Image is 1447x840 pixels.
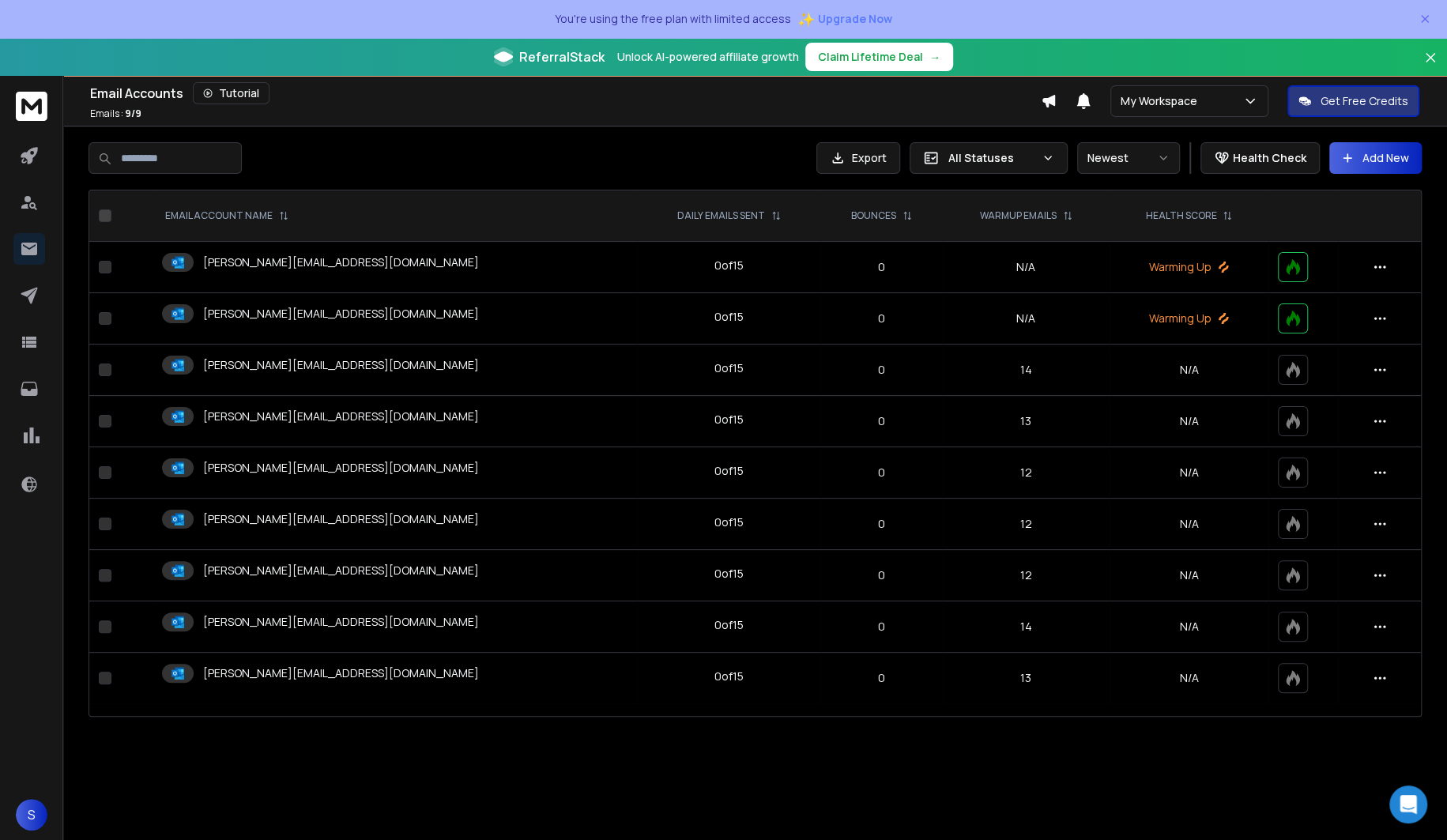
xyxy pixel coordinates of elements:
p: [PERSON_NAME][EMAIL_ADDRESS][DOMAIN_NAME] [203,460,479,476]
p: [PERSON_NAME][EMAIL_ADDRESS][DOMAIN_NAME] [203,614,479,630]
p: N/A [1119,619,1259,635]
p: All Statuses [948,150,1035,166]
div: Email Accounts [90,82,1041,104]
button: Newest [1077,142,1180,174]
p: 0 [830,259,933,275]
p: WARMUP EMAILS [980,209,1057,222]
p: 0 [830,362,933,378]
p: 0 [830,465,933,480]
span: ReferralStack [519,47,605,66]
p: Emails : [90,107,141,120]
button: S [16,799,47,831]
p: [PERSON_NAME][EMAIL_ADDRESS][DOMAIN_NAME] [203,511,479,527]
p: N/A [1119,362,1259,378]
div: 0 of 15 [714,669,744,684]
p: N/A [1119,465,1259,480]
div: 0 of 15 [714,617,744,633]
span: → [929,49,940,65]
span: Upgrade Now [818,11,892,27]
div: 0 of 15 [714,309,744,325]
p: [PERSON_NAME][EMAIL_ADDRESS][DOMAIN_NAME] [203,306,479,322]
p: You're using the free plan with limited access [555,11,791,27]
p: Get Free Credits [1321,93,1408,109]
div: EMAIL ACCOUNT NAME [165,209,288,222]
p: [PERSON_NAME][EMAIL_ADDRESS][DOMAIN_NAME] [203,665,479,681]
p: N/A [1119,413,1259,429]
div: 0 of 15 [714,360,744,376]
p: 0 [830,413,933,429]
button: Add New [1329,142,1422,174]
button: Export [816,142,900,174]
div: 0 of 15 [714,463,744,479]
p: DAILY EMAILS SENT [677,209,765,222]
button: Health Check [1200,142,1320,174]
div: 0 of 15 [714,258,744,273]
button: Claim Lifetime Deal→ [805,43,953,71]
button: Get Free Credits [1287,85,1419,117]
td: 12 [943,499,1110,550]
p: 0 [830,619,933,635]
p: N/A [1119,567,1259,583]
p: HEALTH SCORE [1145,209,1216,222]
p: My Workspace [1121,93,1204,109]
div: Open Intercom Messenger [1389,785,1427,823]
td: 14 [943,345,1110,396]
button: Close banner [1420,47,1441,85]
p: [PERSON_NAME][EMAIL_ADDRESS][DOMAIN_NAME] [203,357,479,373]
div: 0 of 15 [714,412,744,428]
p: N/A [1119,670,1259,686]
p: Unlock AI-powered affiliate growth [617,49,799,65]
span: 9 / 9 [125,107,141,120]
button: ✨Upgrade Now [797,3,892,35]
td: 14 [943,601,1110,653]
p: 0 [830,311,933,326]
td: 12 [943,447,1110,499]
p: 0 [830,567,933,583]
p: 0 [830,670,933,686]
span: ✨ [797,8,815,30]
td: N/A [943,293,1110,345]
p: Warming Up [1119,311,1259,326]
p: [PERSON_NAME][EMAIL_ADDRESS][DOMAIN_NAME] [203,254,479,270]
p: [PERSON_NAME][EMAIL_ADDRESS][DOMAIN_NAME] [203,563,479,578]
button: Tutorial [193,82,269,104]
p: Warming Up [1119,259,1259,275]
td: N/A [943,242,1110,293]
p: Health Check [1233,150,1306,166]
p: BOUNCES [851,209,896,222]
p: 0 [830,516,933,532]
p: N/A [1119,516,1259,532]
div: 0 of 15 [714,514,744,530]
td: 13 [943,396,1110,447]
div: 0 of 15 [714,566,744,582]
td: 13 [943,653,1110,704]
td: 12 [943,550,1110,601]
p: [PERSON_NAME][EMAIL_ADDRESS][DOMAIN_NAME] [203,409,479,424]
